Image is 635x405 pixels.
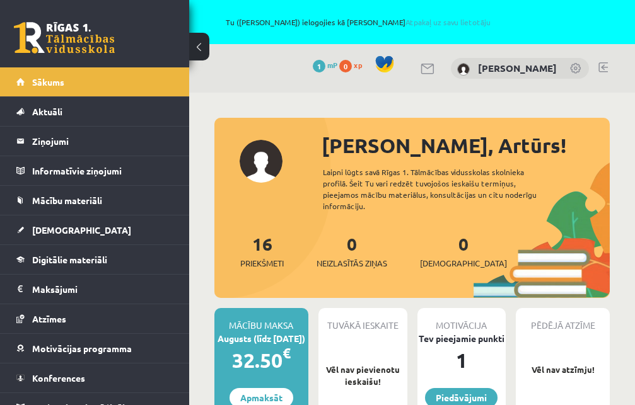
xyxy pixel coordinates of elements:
[322,130,610,161] div: [PERSON_NAME], Artūrs!
[317,257,387,270] span: Neizlasītās ziņas
[32,195,102,206] span: Mācību materiāli
[32,313,66,324] span: Atzīmes
[16,363,173,392] a: Konferences
[283,344,291,362] span: €
[317,232,387,270] a: 0Neizlasītās ziņas
[214,345,308,375] div: 32.50
[16,127,173,156] a: Ziņojumi
[16,156,173,185] a: Informatīvie ziņojumi
[32,106,62,117] span: Aktuāli
[16,67,173,96] a: Sākums
[32,156,173,185] legend: Informatīvie ziņojumi
[354,60,362,70] span: xp
[313,60,325,72] span: 1
[32,254,107,265] span: Digitālie materiāli
[16,275,173,304] a: Maksājumi
[325,363,401,388] p: Vēl nav pievienotu ieskaišu!
[145,18,571,26] span: Tu ([PERSON_NAME]) ielogojies kā [PERSON_NAME]
[313,60,337,70] a: 1 mP
[522,363,603,376] p: Vēl nav atzīmju!
[318,308,407,332] div: Tuvākā ieskaite
[240,232,284,270] a: 16Priekšmeti
[240,257,284,270] span: Priekšmeti
[16,97,173,126] a: Aktuāli
[478,62,557,74] a: [PERSON_NAME]
[516,308,610,332] div: Pēdējā atzīme
[16,334,173,363] a: Motivācijas programma
[417,332,506,345] div: Tev pieejamie punkti
[32,127,173,156] legend: Ziņojumi
[14,22,115,54] a: Rīgas 1. Tālmācības vidusskola
[16,245,173,274] a: Digitālie materiāli
[16,304,173,333] a: Atzīmes
[32,275,173,304] legend: Maksājumi
[32,224,131,236] span: [DEMOGRAPHIC_DATA]
[339,60,368,70] a: 0 xp
[417,308,506,332] div: Motivācija
[420,257,507,270] span: [DEMOGRAPHIC_DATA]
[16,186,173,215] a: Mācību materiāli
[339,60,352,72] span: 0
[32,76,64,88] span: Sākums
[327,60,337,70] span: mP
[32,343,132,354] span: Motivācijas programma
[417,345,506,375] div: 1
[420,232,507,270] a: 0[DEMOGRAPHIC_DATA]
[457,63,470,76] img: Artūrs Šefanovskis
[16,215,173,244] a: [DEMOGRAPHIC_DATA]
[32,372,85,384] span: Konferences
[405,17,491,27] a: Atpakaļ uz savu lietotāju
[214,308,308,332] div: Mācību maksa
[214,332,308,345] div: Augusts (līdz [DATE])
[323,166,560,212] div: Laipni lūgts savā Rīgas 1. Tālmācības vidusskolas skolnieka profilā. Šeit Tu vari redzēt tuvojošo...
